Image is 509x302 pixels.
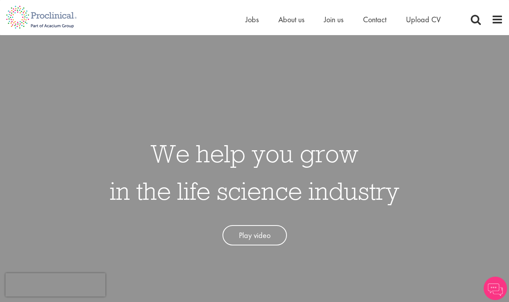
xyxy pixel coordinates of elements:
[110,135,399,210] h1: We help you grow in the life science industry
[484,277,507,300] img: Chatbot
[324,14,343,25] a: Join us
[278,14,304,25] a: About us
[246,14,259,25] a: Jobs
[222,225,287,246] a: Play video
[363,14,386,25] a: Contact
[406,14,441,25] a: Upload CV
